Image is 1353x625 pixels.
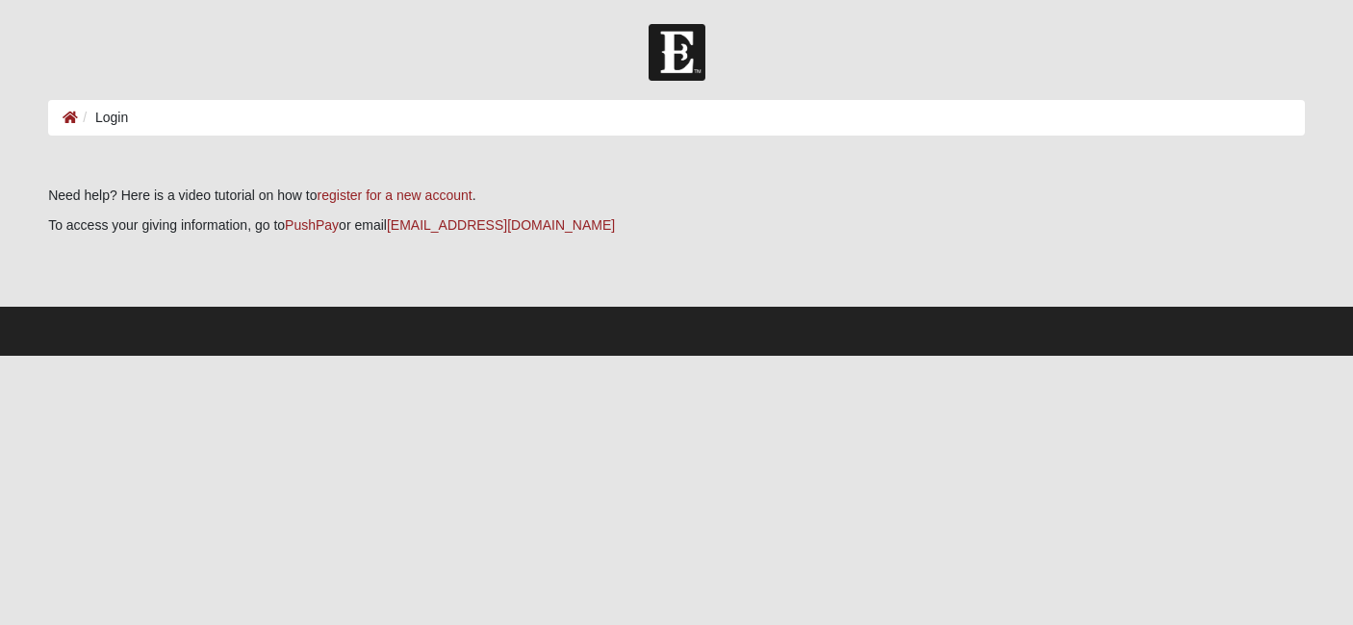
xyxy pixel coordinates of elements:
[387,217,615,233] a: [EMAIL_ADDRESS][DOMAIN_NAME]
[78,108,128,128] li: Login
[285,217,339,233] a: PushPay
[48,215,1305,236] p: To access your giving information, go to or email
[649,24,705,81] img: Church of Eleven22 Logo
[318,187,472,203] a: register for a new account
[48,186,1305,206] p: Need help? Here is a video tutorial on how to .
